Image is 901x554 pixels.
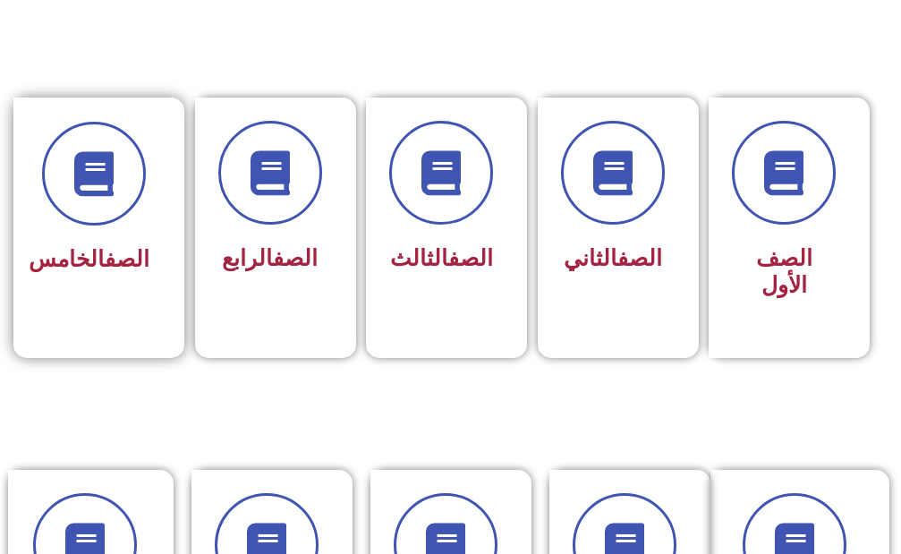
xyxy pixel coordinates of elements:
[617,245,662,271] a: الصف
[564,245,662,271] span: الثاني
[448,245,493,271] a: الصف
[105,246,149,272] a: الصف
[222,245,318,271] span: الرابع
[273,245,318,271] a: الصف
[29,246,149,272] span: الخامس
[756,245,812,298] span: الصف الأول
[390,245,493,271] span: الثالث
